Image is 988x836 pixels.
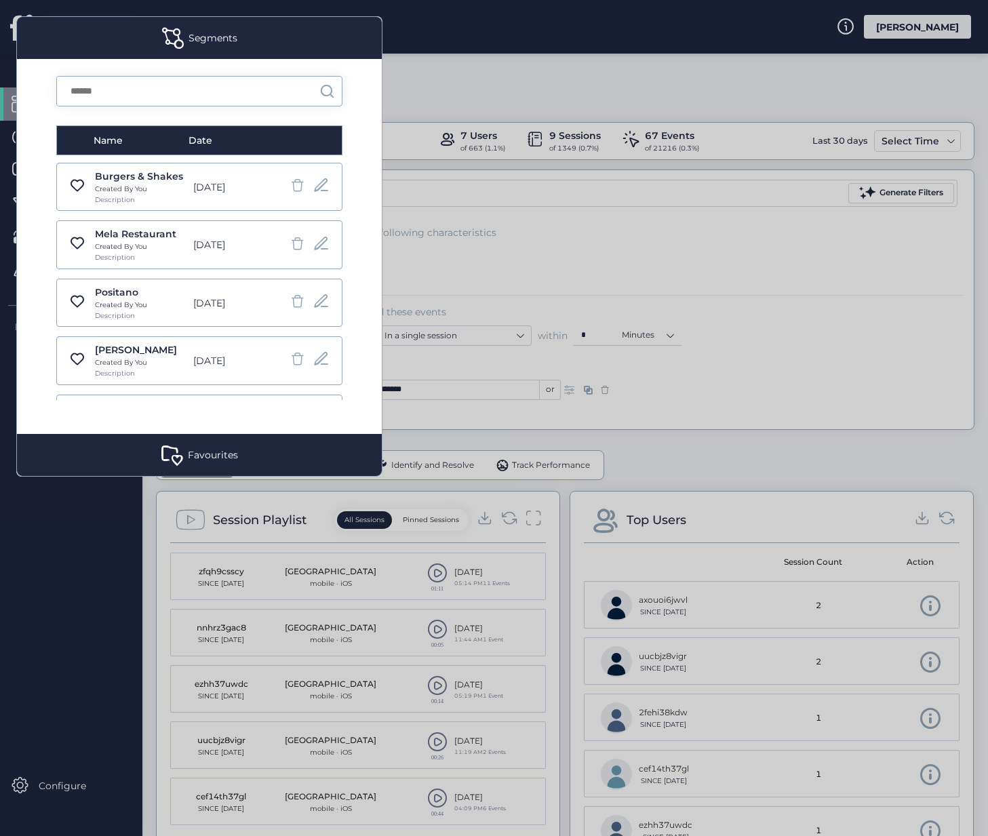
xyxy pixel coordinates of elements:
[186,296,283,311] div: [DATE]
[95,252,132,263] div: Description
[95,311,132,321] div: Description
[17,17,382,59] div: Segments
[95,342,186,357] div: [PERSON_NAME]
[186,237,283,252] div: [DATE]
[188,447,238,462] div: Favourites
[95,368,132,379] div: Description
[95,357,186,368] div: Created By You
[94,133,188,148] div: Name
[186,353,283,368] div: [DATE]
[17,434,382,476] div: Favourites
[95,184,186,195] div: Created By You
[189,133,292,148] div: Date
[95,195,132,205] div: Description
[186,180,283,195] div: [DATE]
[95,226,186,241] div: Mela Restaurant
[95,169,186,184] div: Burgers & Shakes
[95,241,186,252] div: Created By You
[189,31,237,45] div: Segments
[95,285,186,300] div: Positano
[95,300,186,311] div: Created By You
